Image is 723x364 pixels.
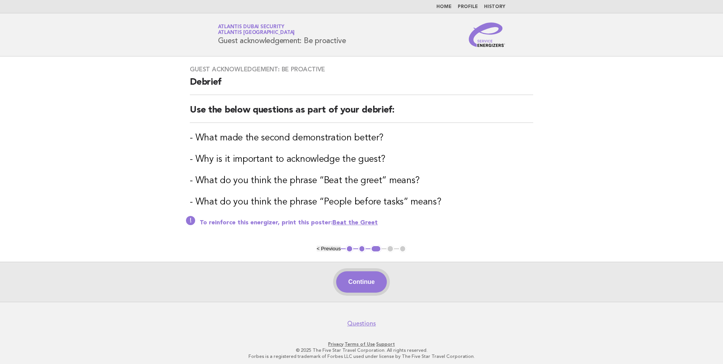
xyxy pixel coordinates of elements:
h1: Guest acknowledgement: Be proactive [218,25,346,45]
a: Profile [458,5,478,9]
button: 3 [370,245,382,253]
h3: - What made the second demonstration better? [190,132,533,144]
p: © 2025 The Five Star Travel Corporation. All rights reserved. [128,347,595,353]
a: Privacy [328,341,343,347]
h2: Debrief [190,76,533,95]
p: · · [128,341,595,347]
span: Atlantis [GEOGRAPHIC_DATA] [218,31,295,35]
button: Continue [336,271,387,293]
a: History [484,5,505,9]
button: 1 [346,245,353,253]
h2: Use the below questions as part of your debrief: [190,104,533,123]
img: Service Energizers [469,23,505,47]
a: Beat the Greet [332,220,378,226]
h3: - What do you think the phrase “Beat the greet” means? [190,175,533,187]
a: Home [436,5,452,9]
a: Questions [347,320,376,327]
a: Terms of Use [345,341,375,347]
a: Atlantis Dubai SecurityAtlantis [GEOGRAPHIC_DATA] [218,24,295,35]
h3: Guest acknowledgement: Be proactive [190,66,533,73]
a: Support [376,341,395,347]
button: < Previous [317,246,341,251]
h3: - Why is it important to acknowledge the guest? [190,153,533,166]
h3: - What do you think the phrase “People before tasks” means? [190,196,533,208]
button: 2 [358,245,366,253]
p: Forbes is a registered trademark of Forbes LLC used under license by The Five Star Travel Corpora... [128,353,595,359]
p: To reinforce this energizer, print this poster: [200,219,533,227]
